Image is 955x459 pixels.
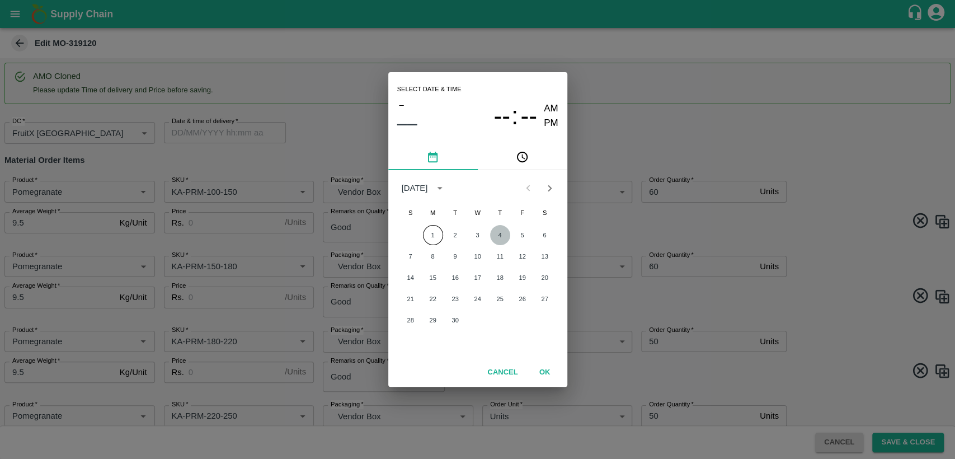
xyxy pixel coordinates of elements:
[512,225,533,245] button: 5
[402,182,428,194] div: [DATE]
[468,225,488,245] button: 3
[401,246,421,266] button: 7
[483,363,522,382] button: Cancel
[401,289,421,309] button: 21
[423,202,443,224] span: Monday
[535,289,555,309] button: 27
[468,202,488,224] span: Wednesday
[490,246,510,266] button: 11
[512,268,533,288] button: 19
[468,246,488,266] button: 10
[401,310,421,330] button: 28
[520,101,537,131] button: --
[490,268,510,288] button: 18
[423,225,443,245] button: 1
[423,246,443,266] button: 8
[535,246,555,266] button: 13
[535,202,555,224] span: Saturday
[527,363,563,382] button: OK
[512,246,533,266] button: 12
[423,289,443,309] button: 22
[468,268,488,288] button: 17
[512,289,533,309] button: 26
[544,116,558,131] button: PM
[399,97,403,112] span: –
[539,177,560,199] button: Next month
[478,143,567,170] button: pick time
[388,143,478,170] button: pick date
[445,202,465,224] span: Tuesday
[401,268,421,288] button: 14
[445,310,465,330] button: 30
[423,268,443,288] button: 15
[445,225,465,245] button: 2
[493,101,510,131] button: --
[397,112,417,134] button: ––
[397,81,462,98] span: Select date & time
[423,310,443,330] button: 29
[431,179,449,197] button: calendar view is open, switch to year view
[401,202,421,224] span: Sunday
[493,101,510,130] span: --
[490,289,510,309] button: 25
[520,101,537,130] span: --
[397,97,406,112] button: –
[511,101,518,131] span: :
[512,202,533,224] span: Friday
[490,225,510,245] button: 4
[445,268,465,288] button: 16
[468,289,488,309] button: 24
[490,202,510,224] span: Thursday
[445,289,465,309] button: 23
[535,225,555,245] button: 6
[535,268,555,288] button: 20
[445,246,465,266] button: 9
[544,101,558,116] button: AM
